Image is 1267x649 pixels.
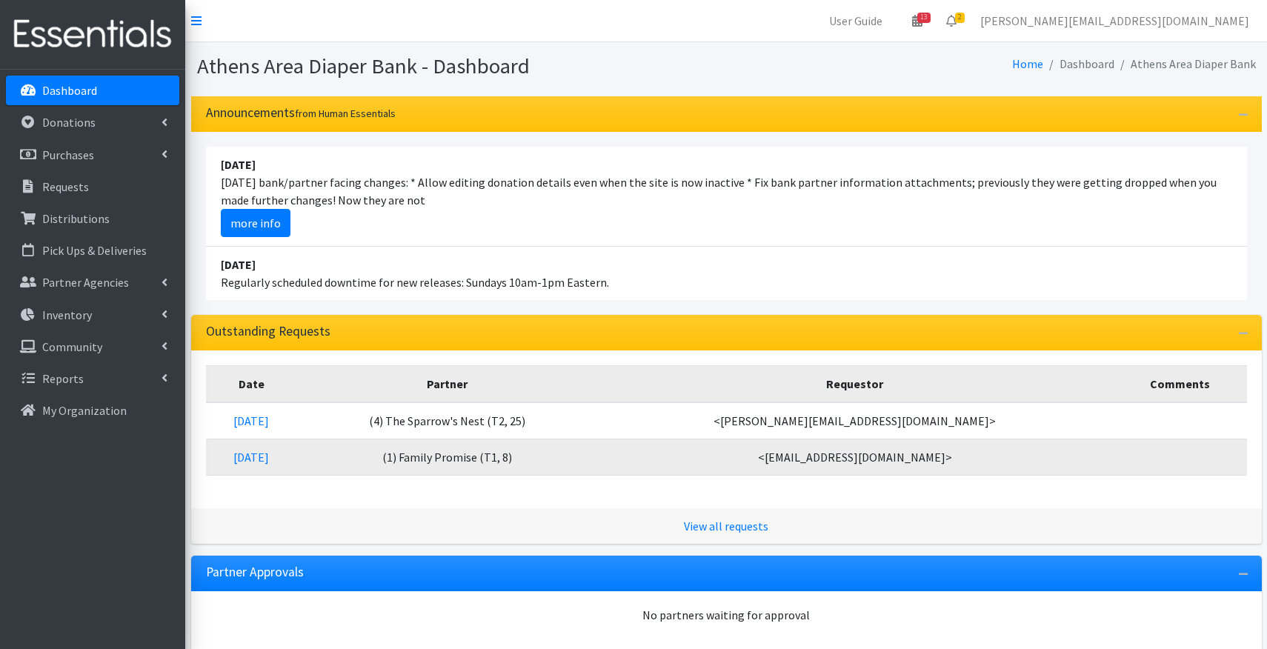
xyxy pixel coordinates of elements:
a: Community [6,332,179,362]
a: 13 [900,6,934,36]
th: Partner [297,365,596,402]
th: Requestor [596,365,1112,402]
td: <[PERSON_NAME][EMAIL_ADDRESS][DOMAIN_NAME]> [596,402,1112,439]
a: Distributions [6,204,179,233]
a: View all requests [684,519,768,533]
th: Date [206,365,298,402]
a: [PERSON_NAME][EMAIL_ADDRESS][DOMAIN_NAME] [968,6,1261,36]
p: Dashboard [42,83,97,98]
li: Dashboard [1043,53,1114,75]
div: No partners waiting for approval [206,606,1247,624]
th: Comments [1113,365,1247,402]
small: from Human Essentials [295,107,396,120]
a: 2 [934,6,968,36]
p: Pick Ups & Deliveries [42,243,147,258]
a: more info [221,209,290,237]
a: User Guide [817,6,894,36]
h3: Announcements [206,105,396,121]
strong: [DATE] [221,257,256,272]
li: Athens Area Diaper Bank [1114,53,1256,75]
a: Requests [6,172,179,202]
a: Purchases [6,140,179,170]
a: Donations [6,107,179,137]
a: Home [1012,56,1043,71]
p: Community [42,339,102,354]
strong: [DATE] [221,157,256,172]
td: (1) Family Promise (T1, 8) [297,439,596,475]
td: (4) The Sparrow's Nest (T2, 25) [297,402,596,439]
p: Reports [42,371,84,386]
img: HumanEssentials [6,10,179,59]
a: Pick Ups & Deliveries [6,236,179,265]
a: Partner Agencies [6,267,179,297]
li: [DATE] bank/partner facing changes: * Allow editing donation details even when the site is now in... [206,147,1247,247]
p: Requests [42,179,89,194]
span: 13 [917,13,931,23]
span: 2 [955,13,965,23]
a: Dashboard [6,76,179,105]
li: Regularly scheduled downtime for new releases: Sundays 10am-1pm Eastern. [206,247,1247,300]
h1: Athens Area Diaper Bank - Dashboard [197,53,721,79]
p: Donations [42,115,96,130]
p: Purchases [42,147,94,162]
p: Distributions [42,211,110,226]
a: Inventory [6,300,179,330]
a: [DATE] [233,450,269,465]
a: [DATE] [233,413,269,428]
td: <[EMAIL_ADDRESS][DOMAIN_NAME]> [596,439,1112,475]
a: Reports [6,364,179,393]
p: Partner Agencies [42,275,129,290]
h3: Outstanding Requests [206,324,330,339]
a: My Organization [6,396,179,425]
p: Inventory [42,307,92,322]
p: My Organization [42,403,127,418]
h3: Partner Approvals [206,565,304,580]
